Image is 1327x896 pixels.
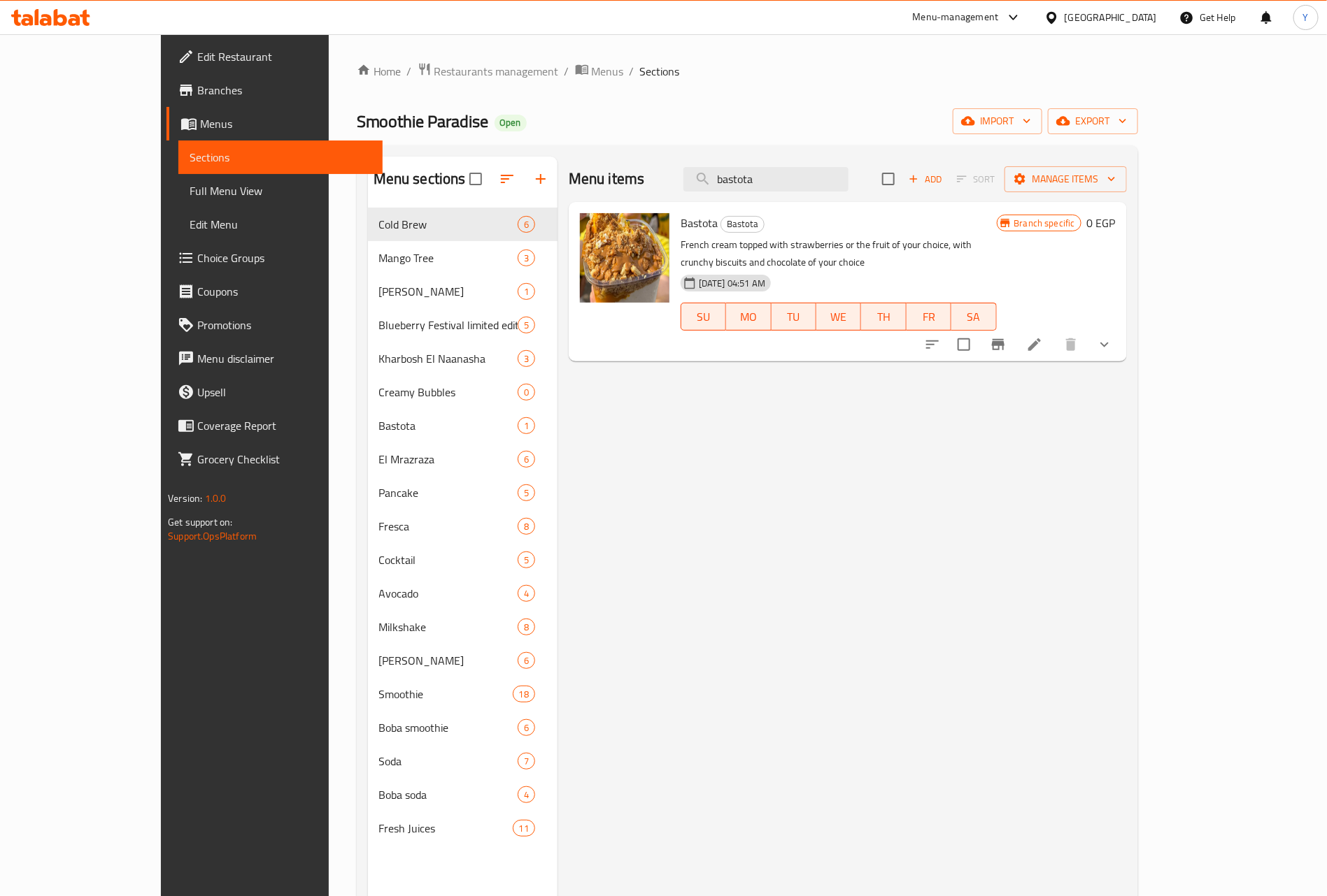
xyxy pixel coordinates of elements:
span: Select all sections [461,164,490,194]
h2: Menu items [569,168,645,189]
div: items [518,317,535,333]
span: Select to update [949,330,979,359]
div: items [518,719,535,736]
div: Blueberry Festival limited edition [379,317,518,333]
span: Choice Groups [197,250,371,266]
a: Choice Groups [166,241,383,275]
span: Fresca [379,518,518,535]
button: Add [903,168,948,190]
button: MO [726,303,771,331]
a: Grocery Checklist [166,442,383,476]
div: Cocktail5 [368,543,558,577]
span: WE [822,307,856,327]
div: items [518,753,535,769]
input: search [683,167,849,192]
span: Sort sections [490,162,524,196]
div: Pancake5 [368,476,558,510]
span: Add item [903,168,948,190]
span: Milkshake [379,619,518,635]
span: Get support on: [168,513,232,531]
li: / [630,63,634,80]
span: 8 [518,520,534,533]
span: Restaurants management [434,63,559,80]
li: / [565,63,569,80]
a: Edit Restaurant [166,40,383,73]
div: Kharbosh El Naanasha3 [368,342,558,375]
div: Blueberry Festival limited edition5 [368,308,558,342]
span: Select section first [948,168,1005,190]
span: SA [957,307,991,327]
a: Edit Menu [178,208,383,241]
span: SU [687,307,721,327]
div: Mango Tree [379,250,518,266]
button: sort-choices [916,328,949,361]
span: TH [867,307,900,327]
span: Menus [200,115,371,132]
span: Select section [874,164,903,194]
div: items [513,820,535,837]
span: Open [495,117,527,129]
span: MO [732,307,765,327]
span: export [1059,113,1127,130]
button: show more [1088,328,1121,361]
span: 3 [518,352,534,366]
span: Coverage Report [197,417,371,434]
span: Bastota [681,212,718,233]
button: Manage items [1005,166,1127,192]
span: 18 [513,688,534,701]
div: Open [495,115,527,131]
span: Grocery Checklist [197,451,371,468]
span: 4 [518,788,534,802]
div: items [518,350,535,367]
div: Smoothie18 [368,677,558,711]
a: Menus [166,107,383,140]
p: French cream topped with strawberries or the fruit of your choice, with crunchy biscuits and choc... [681,236,997,271]
span: Kharbosh El Naanasha [379,350,518,367]
span: [PERSON_NAME] [379,283,518,300]
button: Branch-specific-item [981,328,1015,361]
span: El Mrazraza [379,451,518,468]
div: items [518,484,535,501]
span: Creamy Bubbles [379,384,518,400]
a: Support.OpsPlatform [168,527,257,545]
span: Coupons [197,283,371,300]
div: items [518,585,535,602]
span: Menu disclaimer [197,350,371,367]
a: Branches [166,73,383,107]
span: import [964,113,1031,130]
span: 5 [518,486,534,500]
div: items [513,686,535,702]
span: 6 [518,654,534,667]
span: Soda [379,753,518,769]
button: TU [772,303,816,331]
span: 1 [518,419,534,433]
div: Menu-management [913,9,999,26]
span: Manage items [1016,171,1116,188]
div: items [518,619,535,635]
span: 6 [518,721,534,735]
a: Coverage Report [166,409,383,442]
span: Sections [190,149,371,166]
div: Cold Brew6 [368,208,558,241]
span: Fresh Juices [379,820,513,837]
span: Cocktail [379,551,518,568]
a: Full Menu View [178,174,383,208]
div: Bastota1 [368,409,558,442]
button: SA [951,303,996,331]
span: Upsell [197,384,371,400]
span: Branches [197,82,371,99]
nav: breadcrumb [357,62,1138,80]
span: FR [912,307,946,327]
span: Edit Restaurant [197,48,371,65]
a: Menus [575,62,624,80]
span: 7 [518,755,534,768]
div: items [518,652,535,669]
span: Promotions [197,317,371,333]
div: [GEOGRAPHIC_DATA] [1065,10,1157,25]
div: [PERSON_NAME]6 [368,644,558,677]
span: Menus [592,63,624,80]
span: Boba smoothie [379,719,518,736]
